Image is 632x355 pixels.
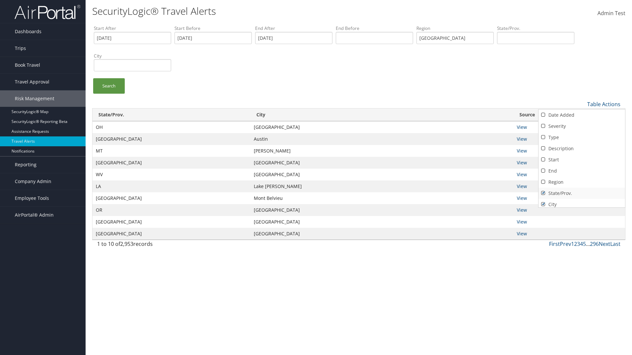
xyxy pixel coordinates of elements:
span: Dashboards [15,23,41,40]
a: Description [539,143,625,154]
a: Region [539,177,625,188]
span: Book Travel [15,57,40,73]
span: AirPortal® Admin [15,207,54,223]
span: Trips [15,40,26,57]
a: Start [539,154,625,165]
span: Employee Tools [15,190,49,206]
a: Type [539,132,625,143]
a: End [539,165,625,177]
a: Severity [539,121,625,132]
span: Travel Approval [15,74,49,90]
span: Reporting [15,156,37,173]
a: City [539,199,625,210]
span: Company Admin [15,173,51,190]
a: State/Prov. [539,188,625,199]
a: Date Added [539,109,625,121]
img: airportal-logo.png [14,4,80,20]
span: Risk Management [15,90,54,107]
